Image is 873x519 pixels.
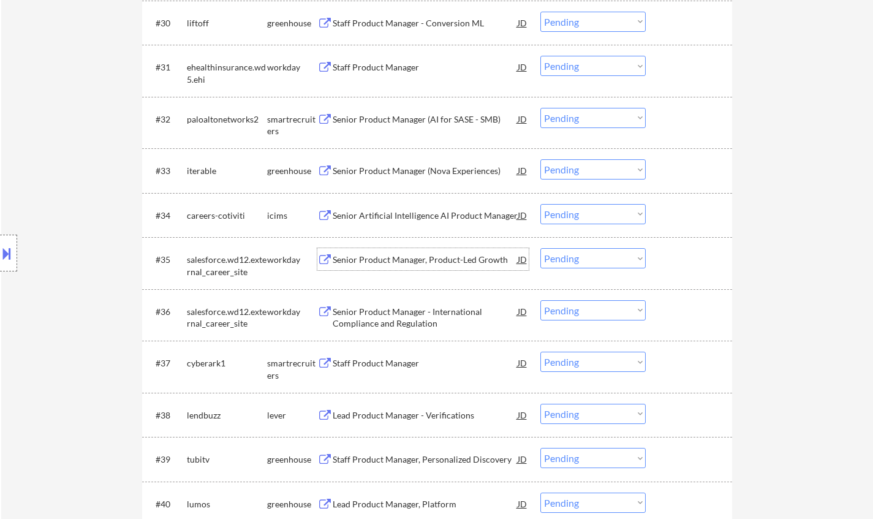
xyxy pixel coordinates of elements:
div: smartrecruiters [267,357,317,381]
div: lendbuzz [187,409,267,422]
div: paloaltonetworks2 [187,113,267,126]
div: JD [516,352,529,374]
div: Lead Product Manager, Platform [333,498,518,510]
div: iterable [187,165,267,177]
div: salesforce.wd12.external_career_site [187,306,267,330]
div: Senior Product Manager (AI for SASE - SMB) [333,113,518,126]
div: workday [267,254,317,266]
div: JD [516,248,529,270]
div: salesforce.wd12.external_career_site [187,254,267,278]
div: lumos [187,498,267,510]
div: greenhouse [267,165,317,177]
div: greenhouse [267,498,317,510]
div: careers-cotiviti [187,210,267,222]
div: Senior Product Manager - International Compliance and Regulation [333,306,518,330]
div: JD [516,493,529,515]
div: ehealthinsurance.wd5.ehi [187,61,267,85]
div: tubitv [187,453,267,466]
div: Staff Product Manager, Personalized Discovery [333,453,518,466]
div: lever [267,409,317,422]
div: Staff Product Manager - Conversion ML [333,17,518,29]
div: workday [267,306,317,318]
div: cyberark1 [187,357,267,369]
div: JD [516,108,529,130]
div: JD [516,12,529,34]
div: icims [267,210,317,222]
div: JD [516,404,529,426]
div: #39 [156,453,177,466]
div: greenhouse [267,17,317,29]
div: #31 [156,61,177,74]
div: JD [516,159,529,181]
div: workday [267,61,317,74]
div: Senior Product Manager (Nova Experiences) [333,165,518,177]
div: Senior Product Manager, Product-Led Growth [333,254,518,266]
div: Staff Product Manager [333,357,518,369]
div: greenhouse [267,453,317,466]
div: JD [516,56,529,78]
div: JD [516,448,529,470]
div: #30 [156,17,177,29]
div: smartrecruiters [267,113,317,137]
div: Senior Artificial Intelligence AI Product Manager [333,210,518,222]
div: JD [516,204,529,226]
div: Lead Product Manager - Verifications [333,409,518,422]
div: Staff Product Manager [333,61,518,74]
div: JD [516,300,529,322]
div: liftoff [187,17,267,29]
div: #40 [156,498,177,510]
